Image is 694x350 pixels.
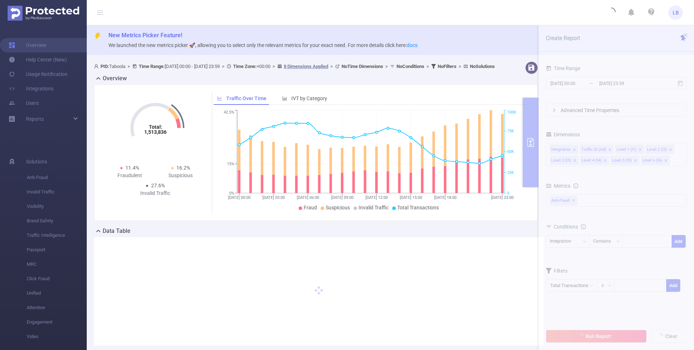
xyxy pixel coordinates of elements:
[683,31,688,39] button: icon: close
[507,110,516,115] tspan: 100K
[27,329,87,344] span: Video
[227,162,234,166] tspan: 15%
[8,6,79,21] img: Protected Media
[365,195,387,200] tspan: [DATE] 12:00
[139,64,165,69] b: Time Range:
[282,96,287,101] i: icon: bar-chart
[149,124,162,130] tspan: Total:
[507,129,514,133] tspan: 75K
[424,64,431,69] span: >
[228,195,250,200] tspan: [DATE] 00:00
[383,64,390,69] span: >
[342,64,383,69] b: No Time Dimensions
[397,64,424,69] b: No Conditions
[125,64,132,69] span: >
[673,5,679,20] span: LB
[27,315,87,329] span: Engagement
[326,205,350,210] span: Suspicious
[27,257,87,272] span: MRC
[108,42,417,48] span: We launched the new metrics picker 🚀, allowing you to select only the relevant metrics for your e...
[94,64,495,69] span: Taboola [DATE] 00:00 - [DATE] 23:59 +00:00
[607,8,616,18] i: icon: loading
[27,243,87,257] span: Passport
[397,205,439,210] span: Total Transactions
[27,199,87,214] span: Visibility
[507,170,514,175] tspan: 25K
[683,33,688,38] i: icon: close
[125,165,139,171] span: 11.4%
[27,170,87,185] span: Anti-Fraud
[108,32,182,39] span: New Metrics Picker Feature!
[103,227,130,235] h2: Data Table
[94,64,100,69] i: icon: user
[94,33,101,40] i: icon: thunderbolt
[27,272,87,286] span: Click Fraud
[130,189,181,197] div: Invalid Traffic
[331,195,353,200] tspan: [DATE] 09:00
[491,195,514,200] tspan: [DATE] 23:00
[9,52,67,67] a: Help Center (New)
[229,191,234,196] tspan: 0%
[104,172,155,179] div: Fraudulent
[359,205,389,210] span: Invalid Traffic
[507,150,514,154] tspan: 50K
[27,228,87,243] span: Traffic Intelligence
[9,67,68,81] a: Usage Notification
[284,64,328,69] u: 8 Dimensions Applied
[100,64,109,69] b: PID:
[434,195,456,200] tspan: [DATE] 18:00
[27,300,87,315] span: Attention
[9,38,47,52] a: Overview
[407,42,417,48] a: docs
[103,74,127,83] h2: Overview
[9,81,53,96] a: Integrations
[457,64,463,69] span: >
[27,214,87,228] span: Brand Safety
[399,195,422,200] tspan: [DATE] 15:00
[296,195,319,200] tspan: [DATE] 06:00
[233,64,257,69] b: Time Zone:
[291,95,327,101] span: IVT by Category
[26,116,44,122] span: Reports
[507,191,509,196] tspan: 0
[155,172,206,179] div: Suspicious
[470,64,495,69] b: No Solutions
[328,64,335,69] span: >
[226,95,266,101] span: Traffic Over Time
[224,110,234,115] tspan: 42.5%
[26,154,47,169] span: Solutions
[26,112,44,126] a: Reports
[176,165,190,171] span: 16.2%
[217,96,222,101] i: icon: line-chart
[270,64,277,69] span: >
[304,205,317,210] span: Fraud
[220,64,227,69] span: >
[262,195,284,200] tspan: [DATE] 03:00
[27,286,87,300] span: Unified
[144,129,167,135] tspan: 1,513,836
[9,96,39,110] a: Users
[27,185,87,199] span: Invalid Traffic
[151,183,165,188] span: 27.6%
[438,64,457,69] b: No Filters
